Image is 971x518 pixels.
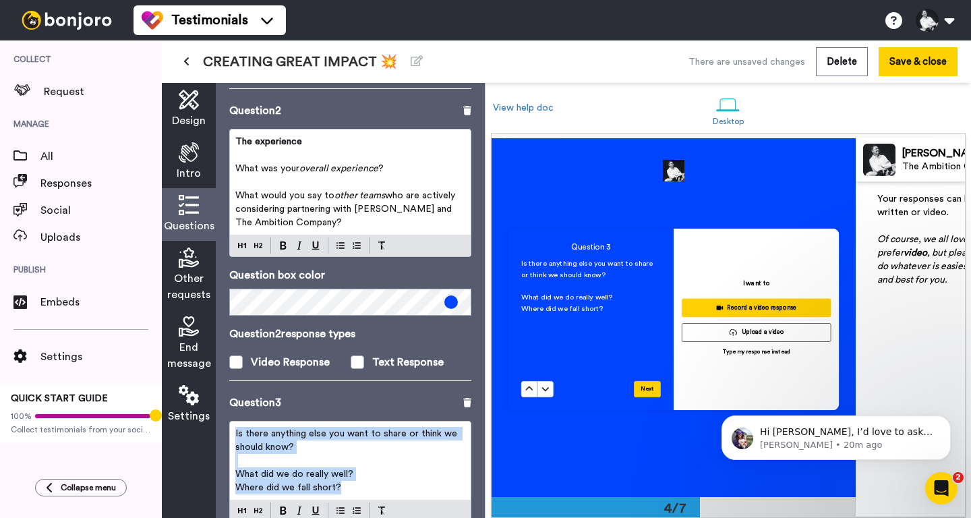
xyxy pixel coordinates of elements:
[235,137,302,146] span: The experience
[879,47,958,76] button: Save & close
[11,424,151,435] span: Collect testimonials from your socials
[235,191,334,200] span: What would you say to
[493,103,554,113] a: View help doc
[713,117,744,126] div: Desktop
[336,240,345,251] img: bulleted-block.svg
[521,293,612,301] span: What did we do really well?
[229,395,281,411] p: Question 3
[297,241,302,250] img: italic-mark.svg
[816,47,868,76] button: Delete
[61,482,116,493] span: Collapse menu
[280,241,287,250] img: bold-mark.svg
[925,472,958,505] iframe: Intercom live chat
[235,191,458,227] span: who are actively considering partnering with [PERSON_NAME] and The Ambition Company?
[521,260,655,279] span: Is there anything else you want to share or think we should know?
[682,298,831,317] button: Record a video response
[353,505,361,516] img: numbered-block.svg
[203,53,397,71] span: CREATING GREAT IMPACT 💥
[40,229,162,246] span: Uploads
[953,472,964,483] span: 2
[251,354,330,370] div: Video Response
[336,505,345,516] img: bulleted-block.svg
[378,164,384,173] span: ?
[238,240,246,251] img: heading-one-block.svg
[177,165,201,181] span: Intro
[229,103,281,119] p: Question 2
[688,55,805,69] div: There are unsaved changes
[235,483,341,492] span: Where did we fall short?
[312,507,320,515] img: underline-mark.svg
[44,84,162,100] span: Request
[254,505,262,516] img: heading-two-block.svg
[682,323,831,342] button: Upload a video
[743,279,770,288] p: I want to
[235,164,299,173] span: What was your
[254,240,262,251] img: heading-two-block.svg
[16,11,117,30] img: bj-logo-header-white.svg
[280,507,287,515] img: bold-mark.svg
[167,270,210,303] span: Other requests
[334,191,385,200] span: other teams
[142,9,163,31] img: tm-color.svg
[372,354,444,370] div: Text Response
[688,302,825,314] div: Record a video response
[40,148,162,165] span: All
[353,240,361,251] img: numbered-block.svg
[229,326,471,342] p: Question 2 response types
[863,144,895,176] img: Profile Image
[238,505,246,516] img: heading-one-block.svg
[229,267,471,283] p: Question box color
[634,381,661,397] button: Next
[150,409,162,422] div: Tooltip anchor
[40,175,162,192] span: Responses
[663,160,684,181] img: f0e00509-123b-4fff-a51f-5371d31be5d1
[40,202,162,219] span: Social
[167,339,211,372] span: End message
[521,241,661,253] h4: Question 3
[701,387,971,482] iframe: Intercom notifications message
[299,164,378,173] span: overall experience
[521,305,603,312] span: Where did we fall short?
[235,469,353,479] span: What did we do really well?
[643,499,707,518] div: 4/7
[723,347,790,355] p: Type my response instead
[706,86,751,133] a: Desktop
[312,241,320,250] img: underline-mark.svg
[904,248,927,258] span: video
[171,11,248,30] span: Testimonials
[11,394,108,403] span: QUICK START GUIDE
[172,113,206,129] span: Design
[235,429,460,452] span: Is there anything else you want to share or think we should know?
[297,507,302,515] img: italic-mark.svg
[378,507,386,515] img: clear-format.svg
[168,408,210,424] span: Settings
[40,294,162,310] span: Embeds
[11,411,32,422] span: 100%
[378,241,386,250] img: clear-format.svg
[35,479,127,496] button: Collapse menu
[40,349,162,365] span: Settings
[164,218,214,234] span: Questions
